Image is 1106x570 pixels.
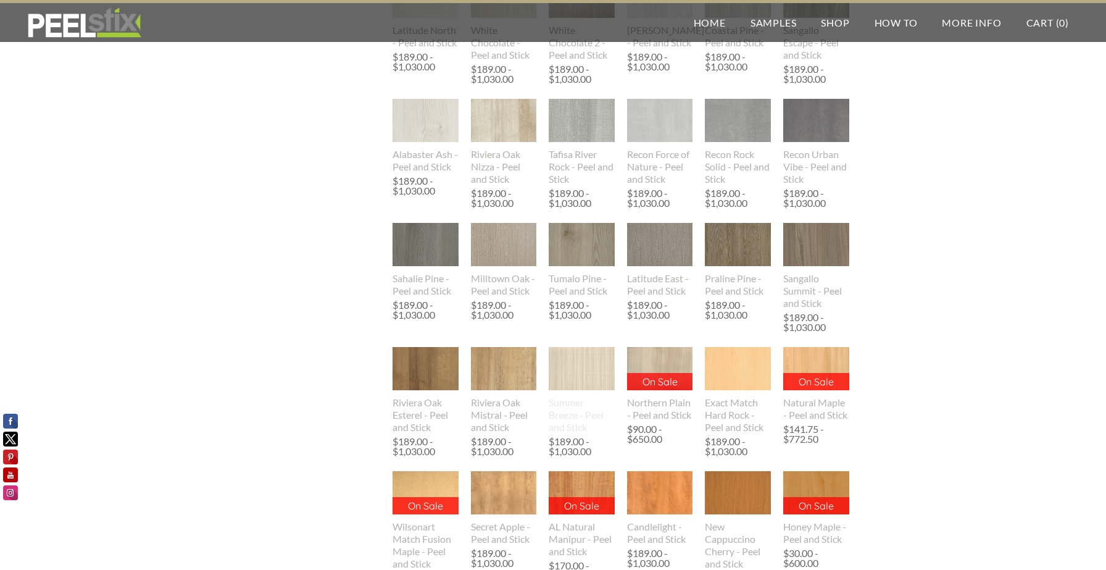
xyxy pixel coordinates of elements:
[471,347,537,391] img: s832171791223022656_p692_i3_w640.jpeg
[705,223,771,267] img: s832171791223022656_p484_i1_w400.jpeg
[783,396,849,421] div: Natural Maple - Peel and Stick
[471,223,537,267] img: s832171791223022656_p482_i1_w400.jpeg
[783,85,849,156] img: s832171791223022656_p893_i1_w1536.jpeg
[705,396,771,434] div: Exact Match Hard Rock - Peel and Stick
[393,223,459,297] a: Sahalie Pine - Peel and Stick
[627,471,693,545] a: Candlelight - Peel and Stick
[471,148,537,185] div: Riviera Oak Nizza - Peel and Stick
[1014,3,1081,42] a: Cart (0)
[549,521,615,558] div: AL Natural Manipur - Peel and Stick
[862,3,930,42] a: How To
[393,202,459,287] img: s832171791223022656_p763_i2_w640.jpeg
[549,148,615,185] div: Tafisa River Rock - Peel and Stick
[393,347,459,391] img: s832171791223022656_p694_i6_w640.jpeg
[393,471,459,515] img: s832171791223022656_p599_i1_w400.jpeg
[783,347,849,421] a: On Sale Natural Maple - Peel and Stick
[393,437,455,456] div: $189.00 - $1,030.00
[783,272,849,309] div: Sangallo Summit - Peel and Stick
[549,497,615,514] p: On Sale
[549,272,615,297] div: Tumalo Pine - Peel and Stick
[549,471,615,558] a: On Sale AL Natural Manipur - Peel and Stick
[705,272,771,297] div: Praline Pine - Peel and Stick
[705,347,771,391] img: s832171791223022656_p748_i2_w640.jpeg
[471,223,537,297] a: Milltown Oak - Peel and Stick
[627,347,693,421] a: On Sale Northern Plain - Peel and Stick
[393,80,459,162] img: s832171791223022656_p842_i1_w738.png
[549,99,615,143] img: s832171791223022656_p644_i1_w307.jpeg
[549,396,615,434] div: Summer Breeze - Peel and Stick
[627,148,693,185] div: Recon Force of Nature - Peel and Stick
[783,548,849,568] div: $30.00 - $600.00
[783,424,849,444] div: $141.75 - $772.50
[627,272,693,297] div: Latitude East - Peel and Stick
[783,347,849,391] img: s832171791223022656_p987_i2_w432.jpeg
[705,99,771,185] a: Recon Rock Solid - Peel and Stick
[627,548,690,568] div: $189.00 - $1,030.00
[549,347,615,391] img: s832171791223022656_p587_i1_w400.jpeg
[783,99,849,185] a: Recon Urban Vibe - Peel and Stick
[783,148,849,185] div: Recon Urban Vibe - Peel and Stick
[705,437,768,456] div: $189.00 - $1,030.00
[549,437,612,456] div: $189.00 - $1,030.00
[549,99,615,185] a: Tafisa River Rock - Peel and Stick
[471,347,537,434] a: Riviera Oak Mistral - Peel and Stick
[627,300,690,320] div: $189.00 - $1,030.00
[471,99,537,185] a: Riviera Oak Nizza - Peel and Stick
[627,347,693,391] img: s832171791223022656_p857_i1_w2048.jpeg
[627,373,693,390] p: On Sale
[783,497,849,514] p: On Sale
[549,188,612,208] div: $189.00 - $1,030.00
[705,347,771,434] a: Exact Match Hard Rock - Peel and Stick
[393,471,459,570] a: On Sale Wilsonart Match Fusion Maple - Peel and Stick
[705,471,771,570] a: New Cappuccino Cherry - Peel and Stick
[783,24,849,61] div: Sangallo Escape - Peel and Stick
[627,52,690,72] div: $189.00 - $1,030.00
[471,188,534,208] div: $189.00 - $1,030.00
[783,223,849,309] a: Sangallo Summit - Peel and Stick
[549,347,615,434] a: Summer Breeze - Peel and Stick
[705,223,771,297] a: Praline Pine - Peel and Stick
[549,202,615,287] img: s832171791223022656_p767_i6_w640.jpeg
[393,300,455,320] div: $189.00 - $1,030.00
[929,3,1013,42] a: More Info
[393,497,459,514] p: On Sale
[705,521,771,570] div: New Cappuccino Cherry - Peel and Stick
[471,99,537,143] img: s832171791223022656_p691_i2_w640.jpeg
[681,3,738,42] a: Home
[393,148,459,173] div: Alabaster Ash - Peel and Stick
[783,471,849,545] a: On Sale Honey Maple - Peel and Stick
[627,471,693,515] img: s832171791223022656_p468_i1_w400.jpeg
[738,3,809,42] a: Samples
[705,300,768,320] div: $189.00 - $1,030.00
[549,24,615,61] div: White Chocolate 2 - Peel and Stick
[549,300,612,320] div: $189.00 - $1,030.00
[471,64,534,84] div: $189.00 - $1,030.00
[1059,17,1065,28] span: 0
[783,471,849,515] img: s832171791223022656_p649_i2_w432.jpeg
[627,99,693,185] a: Recon Force of Nature - Peel and Stick
[627,223,693,297] a: Latitude East - Peel and Stick
[393,176,455,196] div: $189.00 - $1,030.00
[783,64,846,84] div: $189.00 - $1,030.00
[705,188,768,208] div: $189.00 - $1,030.00
[471,471,537,545] a: Secret Apple - Peel and Stick
[549,64,612,84] div: $189.00 - $1,030.00
[627,424,693,444] div: $90.00 - $650.00
[783,202,849,287] img: s832171791223022656_p782_i1_w640.jpeg
[549,223,615,297] a: Tumalo Pine - Peel and Stick
[783,521,849,545] div: Honey Maple - Peel and Stick
[705,471,771,515] img: s832171791223022656_p534_i1_w400.jpeg
[471,396,537,434] div: Riviera Oak Mistral - Peel and Stick
[471,521,537,545] div: Secret Apple - Peel and Stick
[471,300,534,320] div: $189.00 - $1,030.00
[627,85,693,157] img: s832171791223022656_p895_i1_w1536.jpeg
[627,521,693,545] div: Candlelight - Peel and Stick
[471,24,537,61] div: White Chocolate - Peel and Stick
[783,373,849,390] p: On Sale
[471,437,534,456] div: $189.00 - $1,030.00
[783,312,846,332] div: $189.00 - $1,030.00
[549,471,615,515] img: s832171791223022656_p461_i1_w400.jpeg
[471,471,537,515] img: s832171791223022656_p547_i1_w400.jpeg
[705,85,771,156] img: s832171791223022656_p891_i1_w1536.jpeg
[393,396,459,434] div: Riviera Oak Esterel - Peel and Stick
